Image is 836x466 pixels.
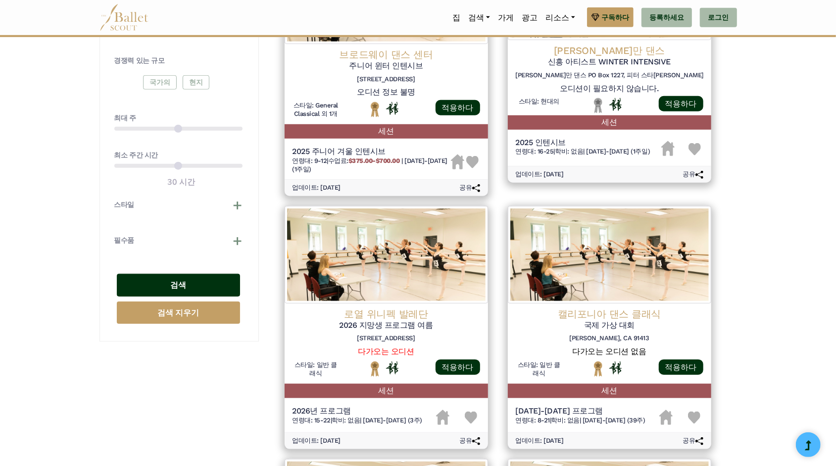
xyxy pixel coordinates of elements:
[591,12,599,23] img: gem.svg
[117,274,240,297] button: 검색
[516,138,650,148] h5: 2025 인텐시브
[641,8,692,28] a: 등록하세요
[516,57,703,67] h5: 신흥 아티스트 WINTER INTENSIVE
[459,437,472,444] font: 공유
[293,406,422,416] h5: 2026년 프로그램
[592,361,604,376] img: 국가의
[516,416,550,424] span: 연령대: 8-21
[293,416,361,424] font: | |
[516,84,703,94] h5: 오디션이 필요하지 않습니다.
[293,147,451,157] h5: 2025 주니어 겨울 인텐시브
[293,308,480,320] h4: 로열 위니펙 발레단
[293,48,480,61] h4: 브로드웨이 댄스 센터
[293,334,480,343] h6: [STREET_ADDRESS]
[451,155,464,169] img: 주택 이용 불가
[285,384,488,398] h5: 세션
[609,362,622,374] img: 스스로
[363,416,422,424] font: [DATE]-[DATE] (3주)
[659,96,703,111] a: 적용하다
[551,416,580,424] span: 학비: 없음
[516,347,703,357] h5: 다가오는 오디션 없음
[688,412,700,424] img: 심장
[358,347,414,356] a: 다가오는 오디션
[683,170,695,178] font: 공유
[516,361,563,378] h6: 스타일: 일반 클래식
[293,361,340,378] h6: 스타일: 일반 클래식
[328,157,401,164] span: 수업료:
[293,157,327,164] span: 연령대: 9-12
[683,437,695,444] font: 공유
[386,102,398,115] img: 스스로
[659,410,673,425] img: 주택 이용 불가
[293,102,340,118] h6: 스타일: General Classical 외 1개
[436,100,480,115] a: 적용하다
[293,184,341,192] h6: 업데이트: [DATE]
[508,115,711,130] h5: 세션
[592,98,604,113] img: 현지
[516,437,564,445] h6: 업데이트: [DATE]
[516,320,703,331] h5: 국제 가상 대회
[285,124,488,139] h5: 세션
[293,416,331,424] span: 연령대: 15-22
[369,102,381,117] img: 국가의
[293,87,480,98] h5: 오디션 정보 불명
[518,7,541,28] a: 광고
[516,416,581,424] font: | |
[516,308,703,320] h4: 캘리포니아 댄스 클래식
[494,7,518,28] a: 가게
[285,206,488,303] img: 로고
[508,206,711,303] img: 로고
[508,384,711,398] h5: 세션
[114,113,243,123] h4: 최대 주
[659,360,703,375] a: 적용하다
[586,148,650,155] font: [DATE]-[DATE] (1주일)
[459,184,472,191] font: 공유
[114,56,243,66] h4: 경쟁력 있는 규모
[293,157,447,173] font: [DATE]-[DATE] (1주일)
[661,141,675,156] img: 주택 이용 불가
[332,416,360,424] span: 학비: 없음
[601,12,629,23] span: 구독하다
[516,44,703,57] h4: [PERSON_NAME]만 댄스
[516,334,703,343] h6: [PERSON_NAME], CA 91413
[516,406,645,416] h5: [DATE]-[DATE] 프로그램
[583,416,645,424] font: [DATE]-[DATE] (39주)
[516,148,585,155] font: | |
[293,75,480,84] h6: [STREET_ADDRESS]
[448,7,464,28] a: 집
[465,412,477,424] img: 심장
[114,236,243,246] button: 필수품
[516,98,563,106] h6: 스타일: 현대의
[688,143,701,155] img: 심장
[369,361,381,376] img: 국가의
[466,156,479,168] img: 심장
[114,236,135,246] h4: 필수품
[516,71,703,80] h6: [PERSON_NAME]만 댄스 PO Box 1227, 피터 스타[PERSON_NAME] 역 [GEOGRAPHIC_DATA]
[555,148,583,155] span: 학비: 없음
[167,176,195,189] output: 30 시간
[436,360,480,375] a: 적용하다
[609,98,622,111] img: 스스로
[587,7,634,27] a: 구독하다
[516,170,564,179] h6: 업데이트: [DATE]
[516,148,554,155] span: 연령대: 16-25
[293,437,341,445] h6: 업데이트: [DATE]
[293,157,403,164] font: | |
[386,362,398,374] img: 스스로
[541,7,579,28] a: 리소스
[114,151,243,160] h4: 최소 주간 시간
[117,302,240,324] button: 검색 지우기
[114,200,135,210] h4: 스타일
[293,61,480,71] h5: 주니어 윈터 인텐시브
[436,410,449,425] img: 주택 이용 불가
[293,320,480,331] h5: 2026 지망생 프로그램 여름
[464,7,494,28] a: 검색
[348,157,400,164] b: $375.00-$700.00
[114,200,243,210] button: 스타일
[700,8,737,28] a: 로그인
